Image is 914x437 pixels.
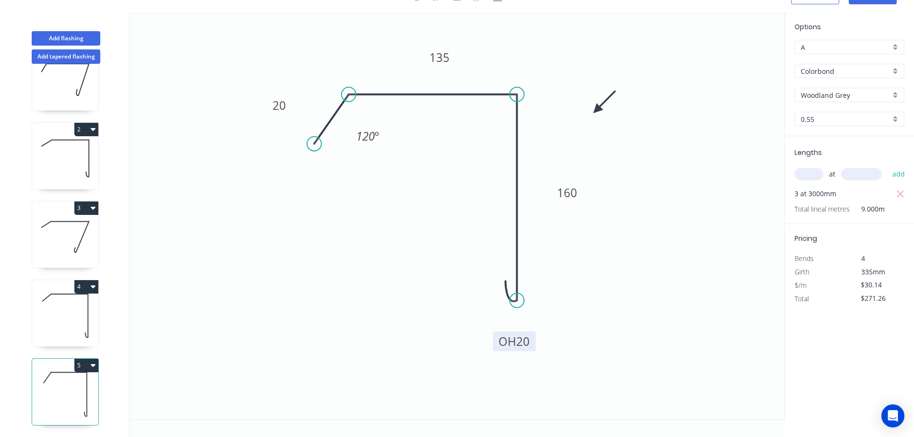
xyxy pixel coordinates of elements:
button: 4 [74,280,98,294]
input: Price level [801,42,890,52]
tspan: 120 [356,128,375,144]
span: Total [795,294,809,303]
tspan: OH [499,333,516,349]
tspan: 20 [516,333,530,349]
span: 4 [861,254,865,263]
span: at [829,167,835,181]
button: add [888,166,910,182]
button: 2 [74,123,98,136]
span: Total lineal metres [795,202,850,216]
tspan: 160 [557,185,577,201]
tspan: º [375,128,379,144]
span: Options [795,22,821,32]
tspan: 135 [429,49,450,65]
svg: 0 [130,12,784,419]
button: Add tapered flashing [32,49,100,64]
div: Open Intercom Messenger [881,404,904,427]
span: 335mm [861,267,885,276]
span: Girth [795,267,809,276]
button: 3 [74,201,98,215]
button: Add flashing [32,31,100,46]
span: 3 at 3000mm [795,187,836,201]
button: 5 [74,359,98,372]
span: Bends [795,254,814,263]
span: $/m [795,281,807,290]
input: Colour [801,90,890,100]
span: Pricing [795,234,817,243]
input: Material [801,66,890,76]
span: 9.000m [850,202,885,216]
input: Thickness [801,114,890,124]
span: Lengths [795,148,822,157]
tspan: 20 [273,97,286,113]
